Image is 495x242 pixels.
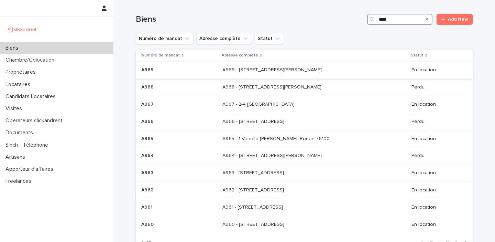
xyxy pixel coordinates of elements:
[222,66,323,73] p: A969 - [STREET_ADDRESS][PERSON_NAME]
[3,81,36,88] p: Locataires
[3,129,38,136] p: Documents
[411,153,462,159] p: Perdu
[222,52,258,59] p: Adresse complète
[411,67,462,73] p: En location
[3,142,54,148] p: Sinch - Téléphone
[136,181,473,199] tr: A962A962 A962 - [STREET_ADDRESS]A962 - [STREET_ADDRESS] En location
[141,117,155,125] p: A966
[411,119,462,125] p: Perdu
[136,216,473,233] tr: A960A960 A960 - [STREET_ADDRESS]A960 - [STREET_ADDRESS] En location
[222,186,285,193] p: A962 - [STREET_ADDRESS]
[411,136,462,142] p: En location
[141,135,155,142] p: A965
[222,203,284,210] p: A961 - [STREET_ADDRESS]
[448,17,468,22] span: Add New
[141,203,154,210] p: A961
[141,220,155,228] p: A960
[136,14,364,24] h1: Biens
[222,151,323,159] p: A964 - 18 avenue du Maréchal de Lattre de Tassigny, Meudon-La-Foret 92360
[141,100,155,107] p: A967
[141,66,155,73] p: A969
[411,204,462,210] p: En location
[3,45,24,51] p: Biens
[136,147,473,165] tr: A964A964 A964 - [STREET_ADDRESS][PERSON_NAME]A964 - [STREET_ADDRESS][PERSON_NAME] Perdu
[136,165,473,182] tr: A963A963 A963 - [STREET_ADDRESS]A963 - [STREET_ADDRESS] En location
[222,83,323,90] p: A968 - [STREET_ADDRESS][PERSON_NAME]
[3,105,27,112] p: Visites
[3,93,61,100] p: Candidats Locataires
[3,57,60,63] p: Chambre/Colocation
[411,102,462,107] p: En location
[367,14,432,25] input: Search
[222,100,296,107] p: A967 - 2-4 [GEOGRAPHIC_DATA]
[411,187,462,193] p: En location
[411,52,423,59] p: Statut
[411,170,462,176] p: En location
[136,79,473,96] tr: A968A968 A968 - [STREET_ADDRESS][PERSON_NAME]A968 - [STREET_ADDRESS][PERSON_NAME] Perdu
[3,178,37,185] p: Freelances
[141,151,155,159] p: A964
[5,22,39,36] img: UCB0brd3T0yccxBKYDjQ
[255,33,284,44] button: Statut
[136,113,473,130] tr: A966A966 A966 - [STREET_ADDRESS]A966 - [STREET_ADDRESS] Perdu
[196,33,252,44] button: Adresse complète
[222,169,285,176] p: A963 - [STREET_ADDRESS]
[3,166,59,172] p: Apporteur d'affaires
[222,135,331,142] p: A965 - 1 Venelle [PERSON_NAME], Rouen 76100
[3,117,68,124] p: Operateurs clickandrent
[3,69,41,75] p: Propriétaires
[437,14,473,25] a: Add New
[136,199,473,216] tr: A961A961 A961 - [STREET_ADDRESS]A961 - [STREET_ADDRESS] En location
[136,33,194,44] button: Numéro de mandat
[141,52,180,59] p: Numéro de mandat
[136,130,473,147] tr: A965A965 A965 - 1 Venelle [PERSON_NAME], Rouen 76100A965 - 1 Venelle [PERSON_NAME], Rouen 76100 E...
[141,186,155,193] p: A962
[141,83,155,90] p: A968
[411,222,462,228] p: En location
[141,169,155,176] p: A963
[3,154,31,160] p: Artisans
[222,220,286,228] p: A960 - [STREET_ADDRESS]
[222,117,286,125] p: A966 - [STREET_ADDRESS]
[136,96,473,113] tr: A967A967 A967 - 2-4 [GEOGRAPHIC_DATA]A967 - 2-4 [GEOGRAPHIC_DATA] En location
[136,62,473,79] tr: A969A969 A969 - [STREET_ADDRESS][PERSON_NAME]A969 - [STREET_ADDRESS][PERSON_NAME] En location
[411,84,462,90] p: Perdu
